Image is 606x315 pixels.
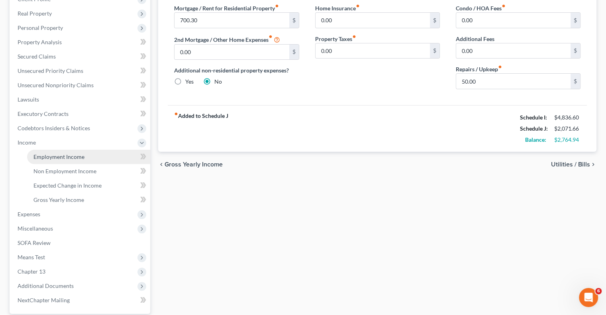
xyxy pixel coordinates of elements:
span: Expected Change in Income [33,182,102,189]
div: $2,764.94 [554,136,581,144]
div: $ [571,43,580,59]
span: Chapter 13 [18,268,45,275]
a: NextChapter Mailing [11,293,150,307]
i: fiber_manual_record [352,35,356,39]
span: Means Test [18,254,45,260]
label: 2nd Mortgage / Other Home Expenses [174,35,280,44]
a: Non Employment Income [27,164,150,178]
div: $ [289,13,299,28]
i: fiber_manual_record [356,4,360,8]
i: fiber_manual_record [275,4,279,8]
a: SOFA Review [11,236,150,250]
i: fiber_manual_record [502,4,506,8]
div: $ [430,43,439,59]
span: Unsecured Nonpriority Claims [18,82,94,88]
a: Secured Claims [11,49,150,64]
strong: Added to Schedule J [174,112,228,145]
span: Miscellaneous [18,225,53,232]
a: Unsecured Nonpriority Claims [11,78,150,92]
input: -- [456,13,571,28]
div: $4,836.60 [554,113,581,121]
div: $ [289,45,299,60]
span: Lawsuits [18,96,39,103]
span: Unsecured Priority Claims [18,67,83,74]
span: Property Analysis [18,39,62,45]
span: Employment Income [33,153,84,160]
span: Gross Yearly Income [33,196,84,203]
i: fiber_manual_record [174,112,178,116]
input: -- [316,43,430,59]
button: chevron_left Gross Yearly Income [158,161,223,168]
span: Secured Claims [18,53,56,60]
input: -- [456,43,571,59]
i: chevron_left [158,161,165,168]
label: Additional Fees [456,35,494,43]
i: fiber_manual_record [269,35,273,39]
i: fiber_manual_record [498,65,502,69]
span: Personal Property [18,24,63,31]
a: Lawsuits [11,92,150,107]
a: Property Analysis [11,35,150,49]
input: -- [316,13,430,28]
a: Gross Yearly Income [27,193,150,207]
a: Employment Income [27,150,150,164]
span: Executory Contracts [18,110,69,117]
label: Yes [185,78,194,86]
label: Property Taxes [315,35,356,43]
span: Codebtors Insiders & Notices [18,125,90,131]
span: NextChapter Mailing [18,297,70,303]
strong: Schedule I: [520,114,547,121]
label: Condo / HOA Fees [456,4,506,12]
strong: Schedule J: [520,125,548,132]
div: $ [571,74,580,89]
div: $2,071.66 [554,125,581,133]
div: $ [571,13,580,28]
label: Home Insurance [315,4,360,12]
input: -- [456,74,571,89]
div: $ [430,13,439,28]
a: Unsecured Priority Claims [11,64,150,78]
label: Repairs / Upkeep [456,65,502,73]
span: Gross Yearly Income [165,161,223,168]
span: Income [18,139,36,146]
label: Mortgage / Rent for Residential Property [174,4,279,12]
span: Non Employment Income [33,168,96,174]
span: Utilities / Bills [551,161,590,168]
span: SOFA Review [18,239,51,246]
iframe: Intercom live chat [579,288,598,307]
input: -- [175,13,289,28]
button: Utilities / Bills chevron_right [551,161,596,168]
a: Expected Change in Income [27,178,150,193]
i: chevron_right [590,161,596,168]
label: Additional non-residential property expenses? [174,66,299,74]
span: 6 [595,288,602,294]
a: Executory Contracts [11,107,150,121]
input: -- [175,45,289,60]
label: No [214,78,222,86]
strong: Balance: [525,136,546,143]
span: Real Property [18,10,52,17]
span: Expenses [18,211,40,217]
span: Additional Documents [18,282,74,289]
